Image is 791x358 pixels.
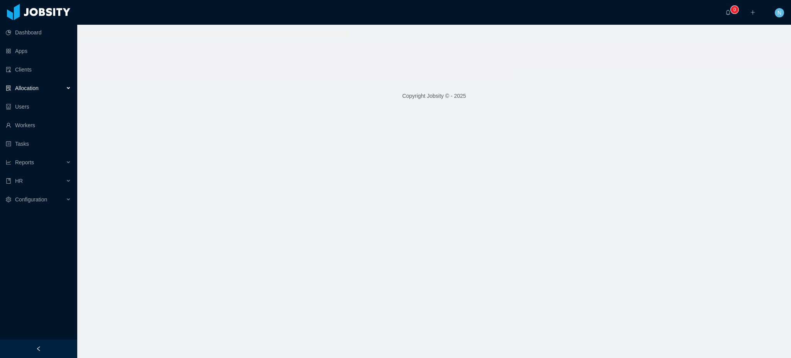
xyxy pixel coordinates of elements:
span: Configuration [15,196,47,203]
sup: 0 [731,6,738,14]
a: icon: pie-chartDashboard [6,25,71,40]
span: N [777,8,781,17]
i: icon: bell [725,10,731,15]
span: HR [15,178,23,184]
a: icon: userWorkers [6,118,71,133]
a: icon: auditClients [6,62,71,77]
span: Reports [15,159,34,165]
a: icon: robotUsers [6,99,71,114]
i: icon: book [6,178,11,184]
a: icon: profileTasks [6,136,71,152]
i: icon: line-chart [6,160,11,165]
footer: Copyright Jobsity © - 2025 [77,83,791,109]
i: icon: plus [750,10,755,15]
i: icon: solution [6,85,11,91]
span: Allocation [15,85,39,91]
i: icon: setting [6,197,11,202]
a: icon: appstoreApps [6,43,71,59]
